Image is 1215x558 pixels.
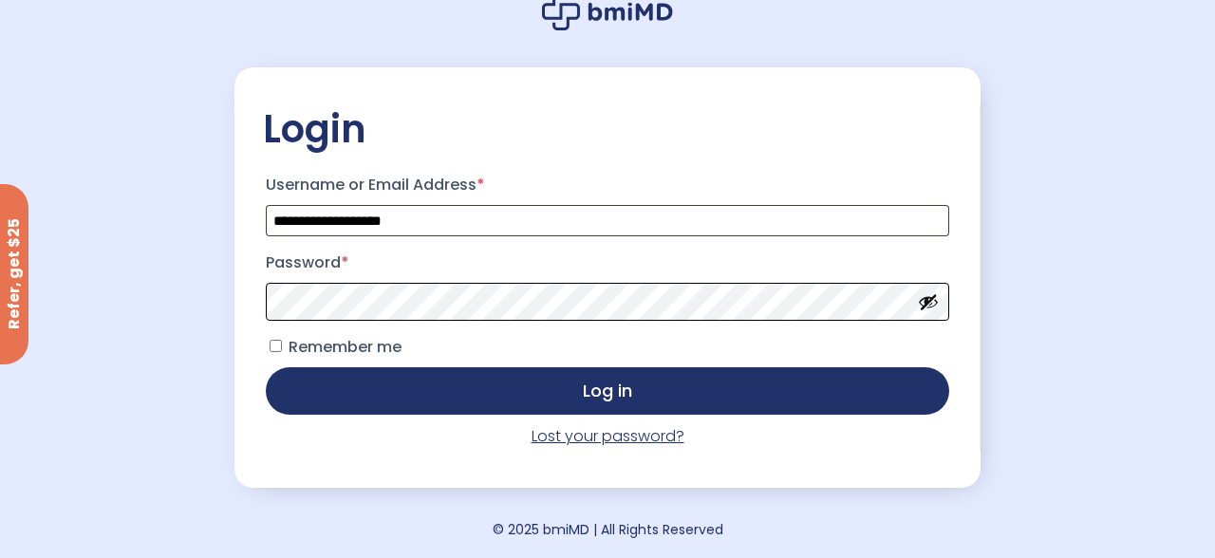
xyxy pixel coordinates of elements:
[289,336,402,358] span: Remember me
[266,367,949,415] button: Log in
[493,516,723,543] div: © 2025 bmiMD | All Rights Reserved
[532,425,684,447] a: Lost your password?
[263,105,952,153] h2: Login
[266,248,949,278] label: Password
[270,340,282,352] input: Remember me
[918,291,939,312] button: Show password
[266,170,949,200] label: Username or Email Address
